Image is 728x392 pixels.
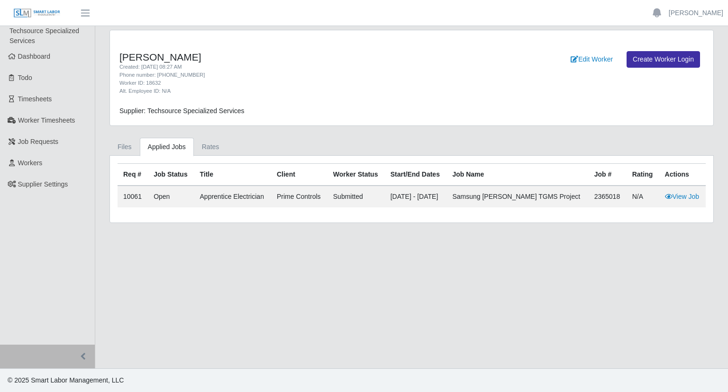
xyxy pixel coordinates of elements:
[13,8,61,18] img: SLM Logo
[119,107,245,115] span: Supplier: Techsource Specialized Services
[18,159,43,167] span: Workers
[118,186,148,207] td: 10061
[627,186,659,207] td: N/A
[18,116,75,124] span: Worker Timesheets
[140,138,194,156] a: Applied Jobs
[194,138,227,156] a: Rates
[589,164,627,186] th: Job #
[446,164,588,186] th: Job Name
[18,74,32,81] span: Todo
[446,186,588,207] td: Samsung [PERSON_NAME] TGMS Project
[119,51,455,63] h4: [PERSON_NAME]
[271,164,328,186] th: Client
[18,53,51,60] span: Dashboard
[194,186,271,207] td: Apprentice Electrician
[385,164,447,186] th: Start/End Dates
[627,164,659,186] th: Rating
[148,164,194,186] th: Job Status
[119,79,455,87] div: Worker ID: 18632
[18,95,52,103] span: Timesheets
[8,376,124,384] span: © 2025 Smart Labor Management, LLC
[119,87,455,95] div: Alt. Employee ID: N/A
[119,63,455,71] div: Created: [DATE] 08:27 AM
[328,186,385,207] td: submitted
[385,186,447,207] td: [DATE] - [DATE]
[271,186,328,207] td: Prime Controls
[627,51,700,68] a: Create Worker Login
[119,71,455,79] div: Phone number: [PHONE_NUMBER]
[665,193,700,200] a: View Job
[18,180,68,188] span: Supplier Settings
[564,51,619,68] a: Edit Worker
[589,186,627,207] td: 2365018
[659,164,706,186] th: Actions
[109,138,140,156] a: Files
[18,138,59,145] span: Job Requests
[669,8,723,18] a: [PERSON_NAME]
[148,186,194,207] td: Open
[9,27,79,45] span: Techsource Specialized Services
[328,164,385,186] th: Worker Status
[194,164,271,186] th: Title
[118,164,148,186] th: Req #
